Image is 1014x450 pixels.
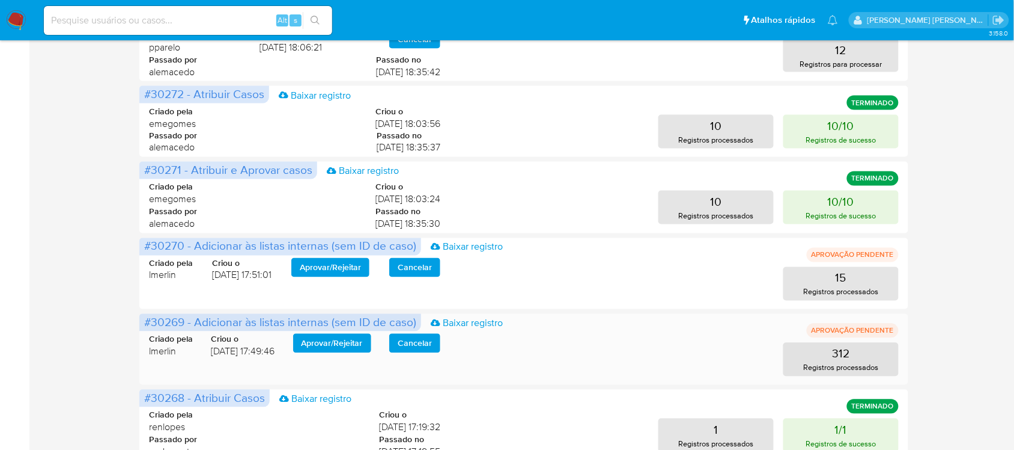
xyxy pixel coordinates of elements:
[992,14,1005,26] a: Sair
[751,14,816,26] span: Atalhos rápidos
[303,12,327,29] button: search-icon
[44,13,332,28] input: Pesquise usuários ou casos...
[867,14,989,26] p: sergina.neta@mercadolivre.com
[828,15,838,25] a: Notificações
[294,14,297,26] span: s
[989,28,1008,38] span: 3.158.0
[278,14,287,26] span: Alt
